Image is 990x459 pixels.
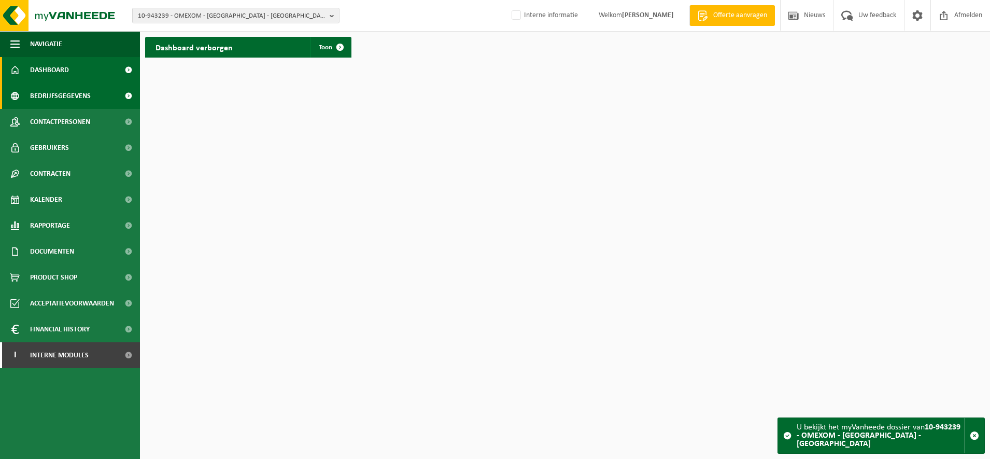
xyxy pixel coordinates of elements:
[30,342,89,368] span: Interne modules
[510,8,578,23] label: Interne informatie
[30,83,91,109] span: Bedrijfsgegevens
[30,239,74,265] span: Documenten
[30,57,69,83] span: Dashboard
[622,11,674,19] strong: [PERSON_NAME]
[711,10,770,21] span: Offerte aanvragen
[797,418,964,453] div: U bekijkt het myVanheede dossier van
[319,44,332,51] span: Toon
[30,316,90,342] span: Financial History
[30,187,62,213] span: Kalender
[30,265,77,290] span: Product Shop
[138,8,326,24] span: 10-943239 - OMEXOM - [GEOGRAPHIC_DATA] - [GEOGRAPHIC_DATA]
[30,135,69,161] span: Gebruikers
[30,213,70,239] span: Rapportage
[30,161,70,187] span: Contracten
[132,8,340,23] button: 10-943239 - OMEXOM - [GEOGRAPHIC_DATA] - [GEOGRAPHIC_DATA]
[310,37,350,58] a: Toon
[30,109,90,135] span: Contactpersonen
[145,37,243,57] h2: Dashboard verborgen
[797,423,960,448] strong: 10-943239 - OMEXOM - [GEOGRAPHIC_DATA] - [GEOGRAPHIC_DATA]
[10,342,20,368] span: I
[30,31,62,57] span: Navigatie
[689,5,775,26] a: Offerte aanvragen
[30,290,114,316] span: Acceptatievoorwaarden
